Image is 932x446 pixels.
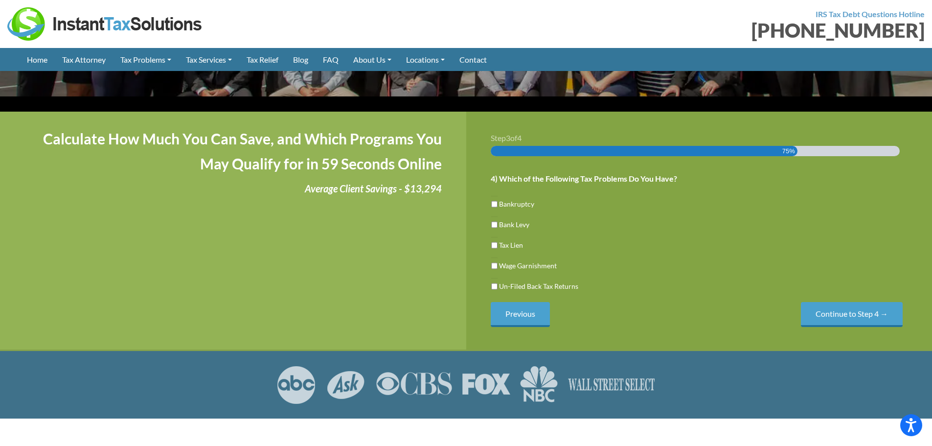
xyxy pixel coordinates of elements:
[816,9,925,19] strong: IRS Tax Debt Questions Hotline
[499,240,523,250] label: Tax Lien
[305,183,442,194] i: Average Client Savings - $13,294
[239,48,286,71] a: Tax Relief
[801,302,903,327] input: Continue to Step 4 →
[499,219,529,230] label: Bank Levy
[113,48,179,71] a: Tax Problems
[452,48,494,71] a: Contact
[474,21,925,40] div: [PHONE_NUMBER]
[499,281,578,291] label: Un-Filed Back Tax Returns
[782,146,795,156] span: 75%
[24,126,442,176] h4: Calculate How Much You Can Save, and Which Programs You May Qualify for in 59 Seconds Online
[462,366,510,404] img: FOX
[179,48,239,71] a: Tax Services
[276,366,316,404] img: ABC
[517,133,522,142] span: 4
[399,48,452,71] a: Locations
[7,7,203,41] img: Instant Tax Solutions Logo
[499,260,557,271] label: Wage Garnishment
[20,48,55,71] a: Home
[506,133,510,142] span: 3
[7,18,203,27] a: Instant Tax Solutions Logo
[55,48,113,71] a: Tax Attorney
[491,302,550,327] input: Previous
[346,48,399,71] a: About Us
[316,48,346,71] a: FAQ
[491,174,677,184] label: 4) Which of the Following Tax Problems Do You Have?
[520,366,558,404] img: NBC
[491,134,908,142] h3: Step of
[499,199,534,209] label: Bankruptcy
[326,366,366,404] img: ASK
[568,366,656,404] img: Wall Street Select
[286,48,316,71] a: Blog
[376,366,452,404] img: CBS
